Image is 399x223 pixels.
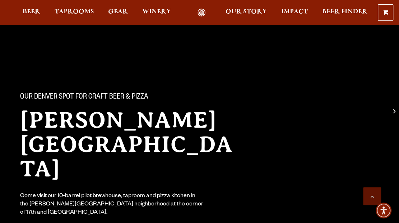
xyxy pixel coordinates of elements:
span: Winery [142,9,171,15]
a: Scroll to top [363,187,381,205]
span: Beer [23,9,40,15]
a: Odell Home [188,9,215,17]
a: Our Story [221,9,272,17]
span: Taprooms [55,9,94,15]
span: Gear [108,9,128,15]
h2: [PERSON_NAME][GEOGRAPHIC_DATA] [20,108,244,181]
a: Impact [277,9,312,17]
span: Our Story [226,9,267,15]
span: Impact [281,9,308,15]
span: Our Denver spot for craft beer & pizza [20,93,148,102]
a: Gear [103,9,133,17]
a: Winery [138,9,176,17]
div: Come visit our 10-barrel pilot brewhouse, taproom and pizza kitchen in the [PERSON_NAME][GEOGRAPH... [20,193,204,217]
span: Beer Finder [322,9,367,15]
a: Taprooms [50,9,99,17]
a: Beer [18,9,45,17]
a: Beer Finder [317,9,372,17]
div: Accessibility Menu [376,203,391,218]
